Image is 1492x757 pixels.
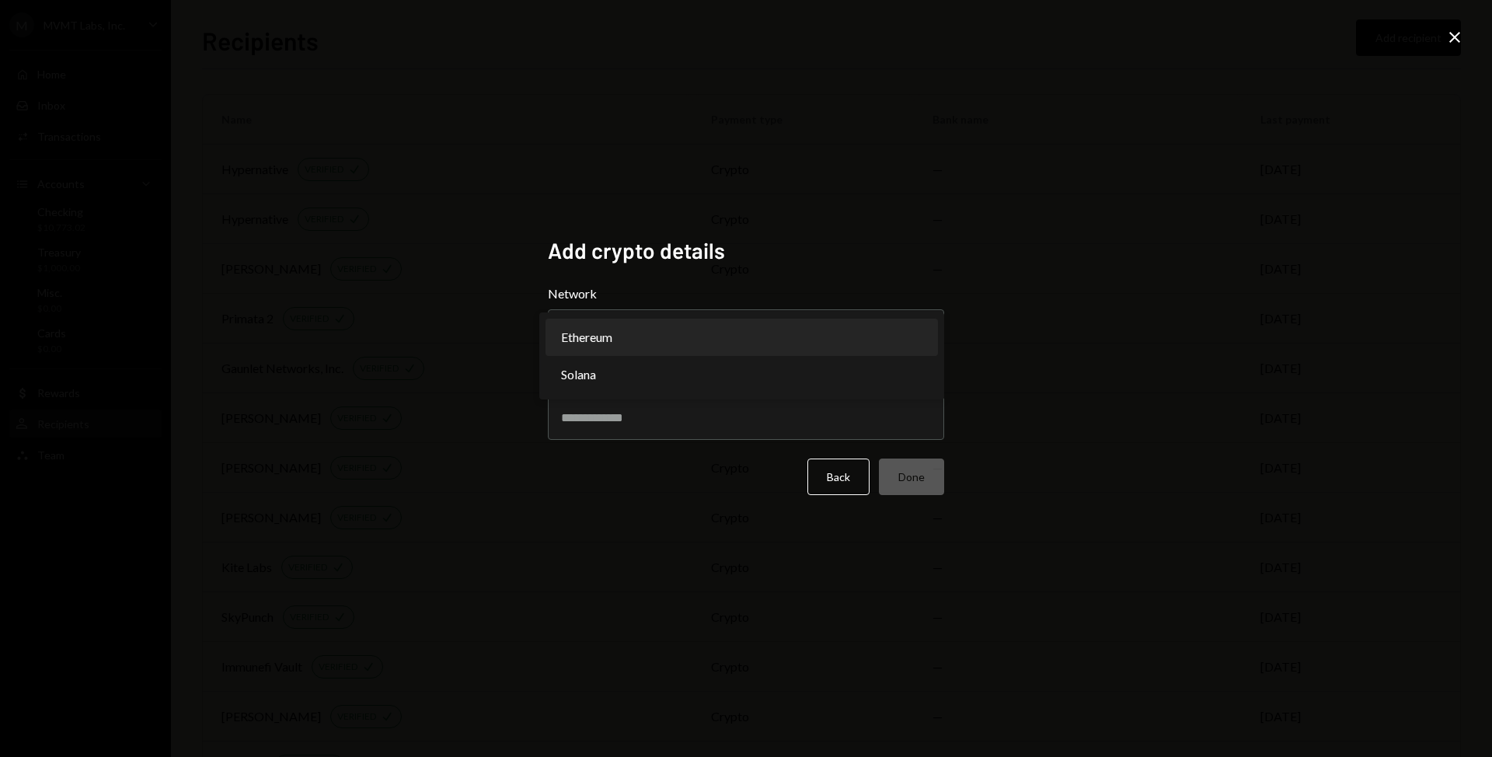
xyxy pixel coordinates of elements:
[548,309,944,353] button: Network
[807,459,870,495] button: Back
[548,284,944,303] label: Network
[548,235,944,266] h2: Add crypto details
[561,328,612,347] span: Ethereum
[561,365,596,384] span: Solana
